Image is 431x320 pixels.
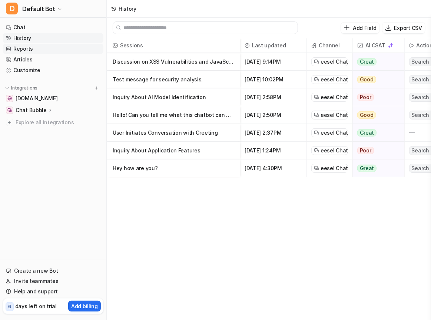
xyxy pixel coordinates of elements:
[4,85,10,91] img: expand menu
[314,148,319,153] img: eeselChat
[15,302,57,310] p: days left on trial
[353,142,400,159] button: Poor
[353,71,400,88] button: Good
[353,159,400,177] button: Great
[314,111,345,119] a: eesel Chat
[314,165,345,172] a: eesel Chat
[353,24,376,32] p: Add Field
[3,84,40,92] button: Integrations
[243,53,304,71] span: [DATE] 9:14PM
[314,94,345,101] a: eesel Chat
[382,23,425,33] button: Export CSV
[314,112,319,118] img: eeselChat
[243,71,304,88] span: [DATE] 10:02PM
[314,130,319,135] img: eeselChat
[314,59,319,64] img: eeselChat
[357,94,374,101] span: Poor
[353,106,400,124] button: Good
[310,38,349,53] span: Channel
[243,142,304,159] span: [DATE] 1:24PM
[3,44,103,54] a: Reports
[243,106,304,124] span: [DATE] 2:50PM
[3,117,103,128] a: Explore all integrations
[68,301,101,311] button: Add billing
[321,76,348,83] span: eesel Chat
[94,85,99,91] img: menu_add.svg
[3,54,103,65] a: Articles
[113,88,234,106] p: Inquiry About AI Model Identification
[243,124,304,142] span: [DATE] 2:37PM
[353,124,400,142] button: Great
[113,124,234,142] p: User Initiates Conversation with Greeting
[357,147,374,154] span: Poor
[321,111,348,119] span: eesel Chat
[3,276,103,286] a: Invite teammates
[119,5,136,13] div: History
[356,38,401,53] span: AI CSAT
[243,88,304,106] span: [DATE] 2:58PM
[321,129,348,137] span: eesel Chat
[314,129,345,137] a: eesel Chat
[6,3,18,14] span: D
[3,22,103,33] a: Chat
[16,95,57,102] span: [DOMAIN_NAME]
[7,96,12,101] img: velasco810.github.io
[113,106,234,124] p: Hello! Can you tell me what this chatbot can do?
[357,111,376,119] span: Good
[314,166,319,171] img: eeselChat
[314,58,345,65] a: eesel Chat
[3,93,103,104] a: velasco810.github.io[DOMAIN_NAME]
[3,33,103,43] a: History
[394,24,422,32] p: Export CSV
[113,53,234,71] p: Discussion on XSS Vulnerabilities and JavaScript Injection
[16,117,100,128] span: Explore all integrations
[3,65,103,75] a: Customize
[110,38,237,53] span: Sessions
[22,4,55,14] span: Default Bot
[321,58,348,65] span: eesel Chat
[113,142,234,159] p: Inquiry About Application Features
[314,77,319,82] img: eeselChat
[113,159,234,177] p: Hey how are you?
[314,95,319,100] img: eeselChat
[321,94,348,101] span: eesel Chat
[6,119,13,126] img: explore all integrations
[357,76,376,83] span: Good
[357,165,377,172] span: Great
[321,147,348,154] span: eesel Chat
[321,165,348,172] span: eesel Chat
[314,76,345,83] a: eesel Chat
[8,303,11,310] p: 6
[113,71,234,88] p: Test message for security analysis.
[3,286,103,297] a: Help and support
[357,58,377,65] span: Great
[353,53,400,71] button: Great
[3,266,103,276] a: Create a new Bot
[16,107,47,114] p: Chat Bubble
[7,108,12,112] img: Chat Bubble
[341,23,379,33] button: Add Field
[357,129,377,137] span: Great
[243,38,304,53] span: Last updated
[71,302,98,310] p: Add billing
[243,159,304,177] span: [DATE] 4:30PM
[353,88,400,106] button: Poor
[11,85,37,91] p: Integrations
[314,147,345,154] a: eesel Chat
